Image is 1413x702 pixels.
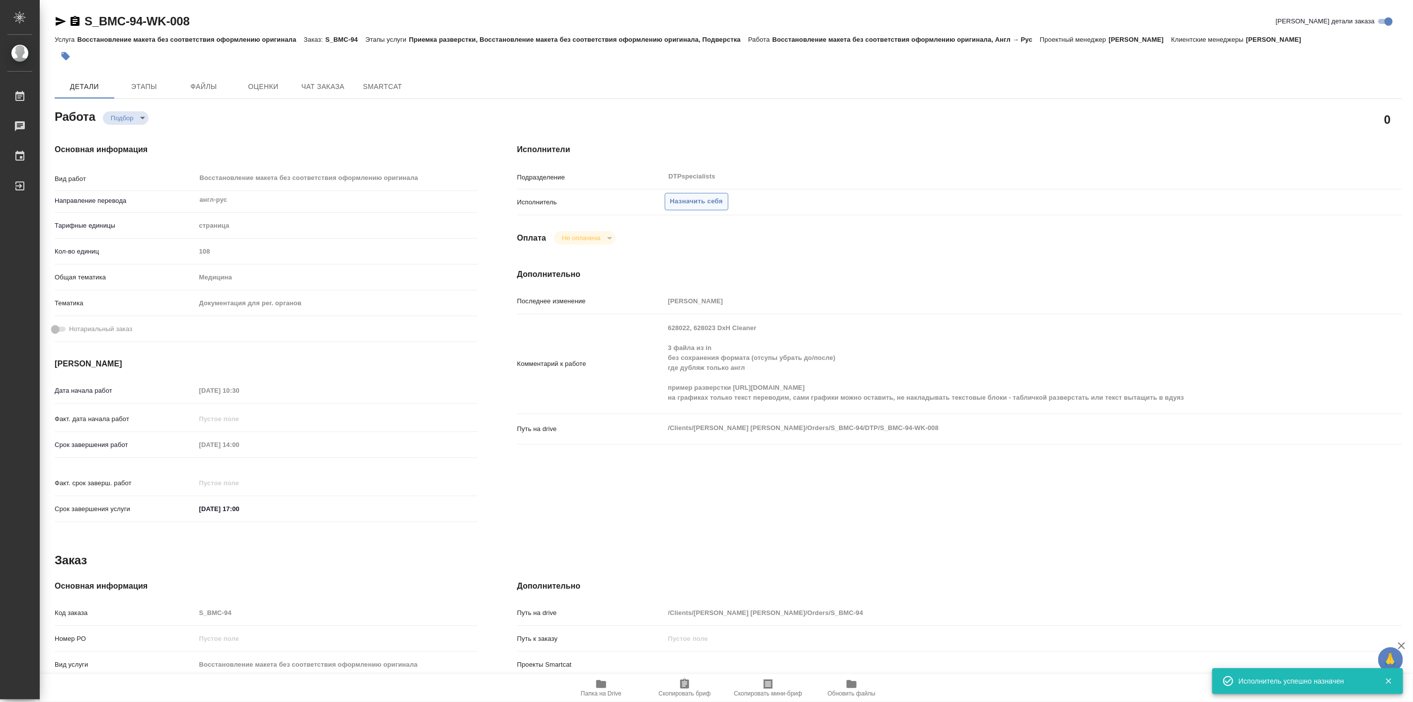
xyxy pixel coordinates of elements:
p: Восстановление макета без соответствия оформлению оригинала [77,36,304,43]
p: Дата начала работ [55,386,196,396]
h4: Основная информация [55,580,477,592]
p: Услуга [55,36,77,43]
p: Срок завершения услуги [55,504,196,514]
span: Чат заказа [299,81,347,93]
p: [PERSON_NAME] [1246,36,1309,43]
h2: Заказ [55,552,87,568]
p: Подразделение [517,173,665,182]
p: Последнее изменение [517,296,665,306]
p: Тарифные единицы [55,221,196,231]
textarea: 628022, 628023 DxH Cleaner 3 файла из in без сохранения формата (отсупы убрать до/после) где дубл... [665,320,1329,406]
p: Проекты Smartcat [517,660,665,670]
p: Исполнитель [517,197,665,207]
input: Пустое поле [665,606,1329,620]
p: Приемка разверстки, Восстановление макета без соответствия оформлению оригинала, Подверстка [409,36,748,43]
p: Путь на drive [517,424,665,434]
input: Пустое поле [196,476,283,490]
button: Скопировать мини-бриф [726,674,810,702]
p: [PERSON_NAME] [1109,36,1172,43]
p: Вид работ [55,174,196,184]
input: Пустое поле [196,657,477,672]
button: Скопировать ссылку [69,15,81,27]
input: Пустое поле [196,244,477,259]
button: Скопировать бриф [643,674,726,702]
span: Детали [61,81,108,93]
h4: Оплата [517,232,547,244]
button: Назначить себя [665,193,728,210]
p: Номер РО [55,634,196,644]
span: Папка на Drive [581,690,622,697]
input: Пустое поле [196,412,283,426]
p: Код заказа [55,608,196,618]
p: Заказ: [304,36,325,43]
div: Медицина [196,269,477,286]
input: Пустое поле [665,294,1329,308]
input: Пустое поле [196,383,283,398]
p: Тематика [55,298,196,308]
input: ✎ Введи что-нибудь [196,502,283,516]
p: Кол-во единиц [55,247,196,257]
span: Этапы [120,81,168,93]
h4: Основная информация [55,144,477,156]
p: Работа [748,36,773,43]
button: Подбор [108,114,137,122]
p: Путь на drive [517,608,665,618]
button: Папка на Drive [559,674,643,702]
span: Обновить файлы [828,690,876,697]
span: Скопировать бриф [658,690,710,697]
p: Восстановление макета без соответствия оформлению оригинала, Англ → Рус [773,36,1040,43]
p: Этапы услуги [365,36,409,43]
button: Закрыть [1378,677,1399,686]
input: Пустое поле [665,631,1329,646]
input: Пустое поле [196,631,477,646]
button: Обновить файлы [810,674,893,702]
div: Подбор [554,231,615,245]
span: Нотариальный заказ [69,324,132,334]
button: Не оплачена [559,234,603,242]
button: 🙏 [1378,647,1403,672]
h4: [PERSON_NAME] [55,358,477,370]
h2: 0 [1384,111,1391,128]
p: Направление перевода [55,196,196,206]
p: Путь к заказу [517,634,665,644]
h4: Исполнители [517,144,1402,156]
span: Назначить себя [670,196,723,207]
textarea: /Clients/[PERSON_NAME] [PERSON_NAME]/Orders/S_BMC-94/DTP/S_BMC-94-WK-008 [665,420,1329,437]
p: Срок завершения работ [55,440,196,450]
span: SmartCat [359,81,406,93]
div: Исполнитель успешно назначен [1239,676,1370,686]
input: Пустое поле [196,606,477,620]
button: Добавить тэг [55,45,77,67]
h2: Работа [55,107,95,125]
span: [PERSON_NAME] детали заказа [1276,16,1375,26]
span: Скопировать мини-бриф [734,690,802,697]
a: S_BMC-94-WK-008 [84,14,190,28]
p: Общая тематика [55,272,196,282]
p: Проектный менеджер [1040,36,1108,43]
div: Документация для рег. органов [196,295,477,312]
span: Файлы [180,81,228,93]
p: Факт. дата начала работ [55,414,196,424]
input: Пустое поле [196,438,283,452]
span: Оценки [239,81,287,93]
span: 🙏 [1382,649,1399,670]
p: Клиентские менеджеры [1171,36,1246,43]
h4: Дополнительно [517,268,1402,280]
h4: Дополнительно [517,580,1402,592]
button: Скопировать ссылку для ЯМессенджера [55,15,67,27]
div: Подбор [103,111,149,125]
p: S_BMC-94 [325,36,365,43]
p: Комментарий к работе [517,359,665,369]
p: Факт. срок заверш. работ [55,478,196,488]
div: страница [196,217,477,234]
p: Вид услуги [55,660,196,670]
